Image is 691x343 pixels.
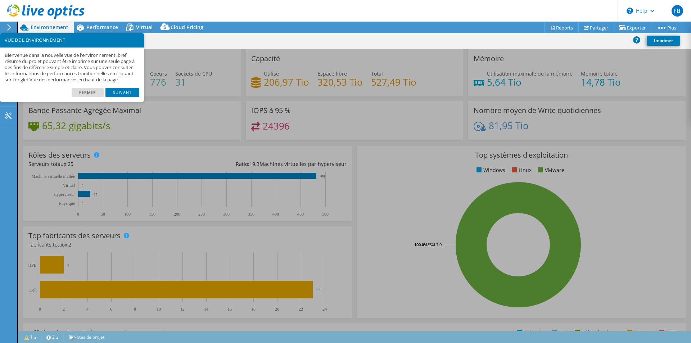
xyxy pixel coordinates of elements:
a: Exporter [614,22,651,33]
a: Suivant [105,88,139,97]
a: 1 [19,333,42,342]
span: IOPS [119,329,164,338]
h3: VUE DE L'ENVIRONNEMENT [5,38,139,42]
span: Performance [86,24,118,31]
span: FB [672,5,683,17]
a: Fermer [72,88,104,97]
a: Reports [544,22,579,33]
a: Imprimer [647,36,680,46]
span: Cloud Pricing [171,24,203,31]
span: Virtual [136,24,153,31]
a: Notes de projet [63,333,109,342]
a: Plus [651,22,682,33]
span: Environnement [31,24,68,31]
svg: \n [627,8,633,14]
a: 2 [41,333,64,342]
a: Partager [578,22,614,33]
p: Bienvenue dans la nouvelle vue de l'environnement, bref résumé du projet pouvant être imprimé sur... [5,52,139,83]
